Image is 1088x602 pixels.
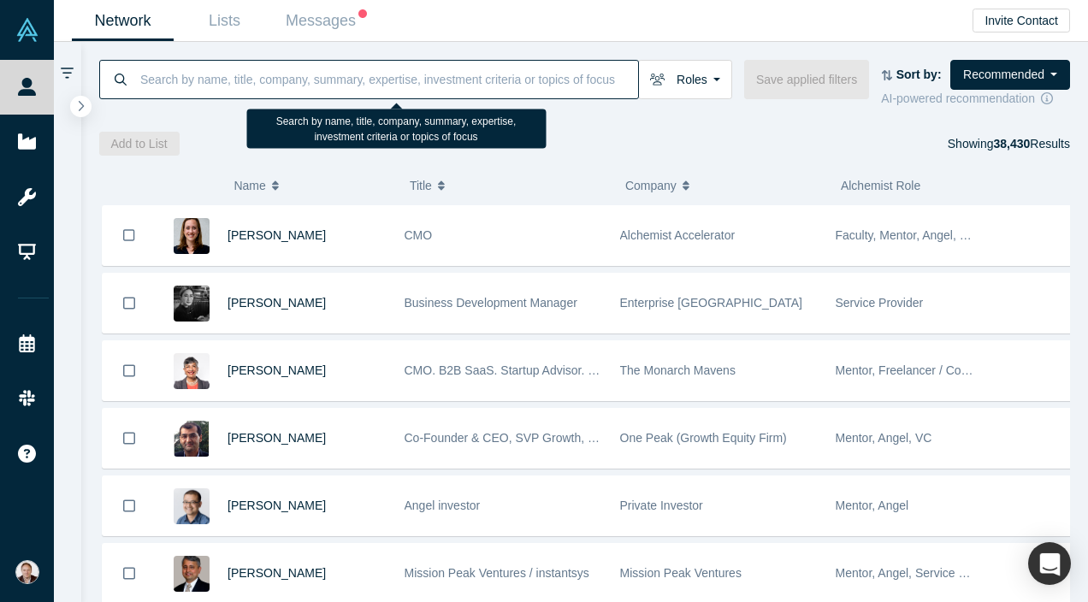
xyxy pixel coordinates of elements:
[620,431,787,445] span: One Peak (Growth Equity Firm)
[234,168,265,204] span: Name
[405,499,481,512] span: Angel investor
[174,353,210,389] img: Sonya Pelia's Profile Image
[174,286,210,322] img: Amanda Lim's Profile Image
[174,218,210,254] img: Devon Crews's Profile Image
[174,1,275,41] a: Lists
[174,556,210,592] img: Vipin Chawla's Profile Image
[625,168,823,204] button: Company
[174,421,210,457] img: Fawad Zakariya's Profile Image
[948,132,1070,156] div: Showing
[620,566,742,580] span: Mission Peak Ventures
[405,566,589,580] span: Mission Peak Ventures / instantsys
[950,60,1070,90] button: Recommended
[744,60,869,99] button: Save applied filters
[836,296,924,310] span: Service Provider
[228,228,326,242] a: [PERSON_NAME]
[103,341,156,400] button: Bookmark
[896,68,942,81] strong: Sort by:
[228,296,326,310] a: [PERSON_NAME]
[72,1,174,41] a: Network
[973,9,1070,32] button: Invite Contact
[993,137,1030,150] strong: 38,430
[625,168,677,204] span: Company
[228,363,326,377] a: [PERSON_NAME]
[228,566,326,580] a: [PERSON_NAME]
[99,132,180,156] button: Add to List
[638,60,732,99] button: Roles
[836,431,932,445] span: Mentor, Angel, VC
[103,205,156,265] button: Bookmark
[234,168,392,204] button: Name
[103,476,156,535] button: Bookmark
[405,296,577,310] span: Business Development Manager
[993,137,1070,150] span: Results
[841,179,920,192] span: Alchemist Role
[174,488,210,524] img: Danny Chee's Profile Image
[410,168,432,204] span: Title
[405,228,433,242] span: CMO
[228,431,326,445] a: [PERSON_NAME]
[15,560,39,584] img: Alex Shevelenko's Account
[881,90,1070,108] div: AI-powered recommendation
[620,228,736,242] span: Alchemist Accelerator
[15,18,39,42] img: Alchemist Vault Logo
[620,499,703,512] span: Private Investor
[103,274,156,333] button: Bookmark
[103,409,156,468] button: Bookmark
[836,499,909,512] span: Mentor, Angel
[620,296,802,310] span: Enterprise [GEOGRAPHIC_DATA]
[620,363,736,377] span: The Monarch Mavens
[275,1,377,41] a: Messages
[139,59,638,99] input: Search by name, title, company, summary, expertise, investment criteria or topics of focus
[405,431,778,445] span: Co-Founder & CEO, SVP Growth, Corporate & Business Development
[410,168,607,204] button: Title
[405,363,964,377] span: CMO. B2B SaaS. Startup Advisor. Non-Profit Leader. TEDx Speaker. Founding LP at How Women Invest.
[228,499,326,512] a: [PERSON_NAME]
